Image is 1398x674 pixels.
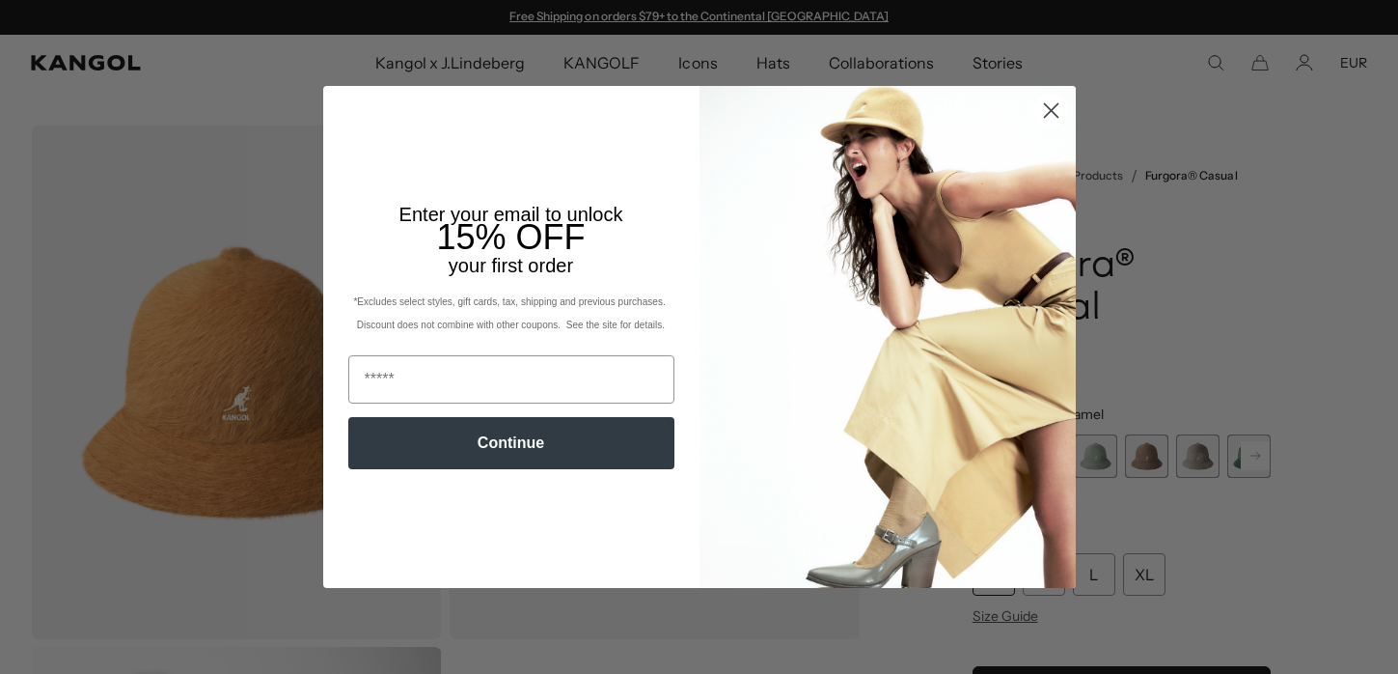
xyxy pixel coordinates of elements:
[348,417,674,469] button: Continue
[436,217,585,257] span: 15% OFF
[353,296,668,330] span: *Excludes select styles, gift cards, tax, shipping and previous purchases. Discount does not comb...
[348,355,674,404] input: Email
[699,86,1076,588] img: 93be19ad-e773-4382-80b9-c9d740c9197f.jpeg
[1034,94,1068,127] button: Close dialog
[399,204,623,225] span: Enter your email to unlock
[449,255,573,276] span: your first order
